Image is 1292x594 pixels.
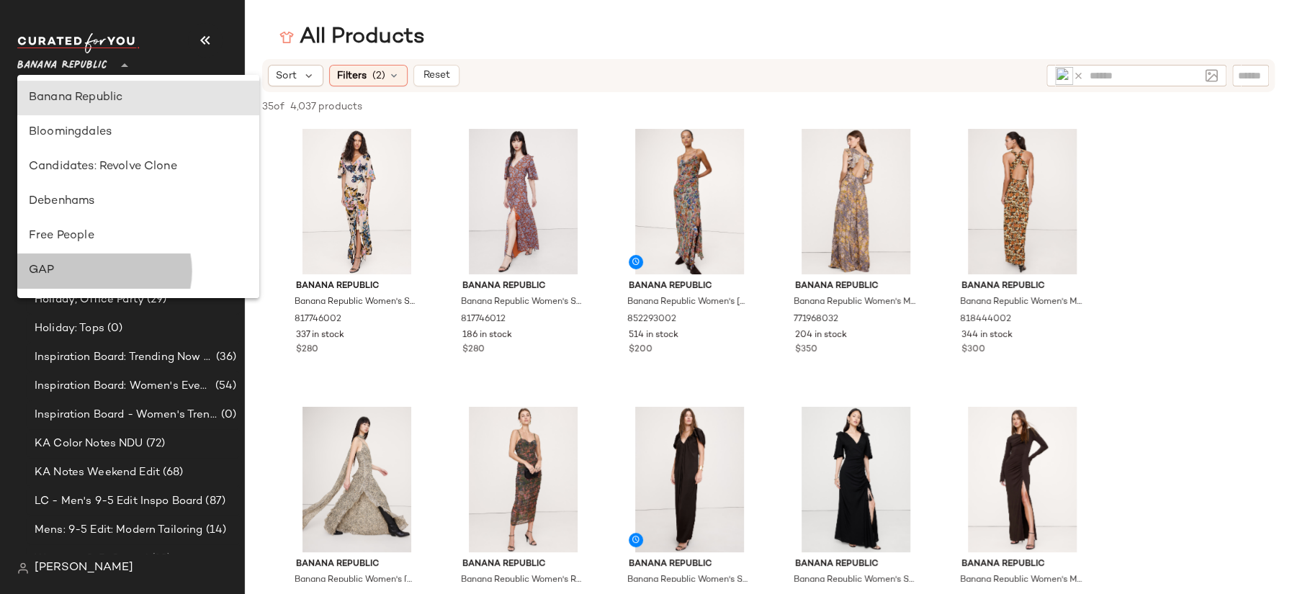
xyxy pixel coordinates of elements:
span: (72) [143,436,166,452]
span: Inspiration Board: Women's Events & Weddings [35,378,212,395]
div: Gilt [29,297,248,314]
img: cn60704628.jpg [617,407,762,552]
img: cn60396293.jpg [284,407,429,552]
span: (2) [372,68,385,84]
span: $280 [296,343,318,356]
img: svg%3e [279,30,294,45]
span: Banana Republic Women's Stretch-Crepe Flutter-Sleeve Maxi Dress Black Size 2 [794,574,915,587]
span: (18) [148,551,171,567]
span: Banana Republic Women's Stretch-Crepe Flutter-Sleeve Maxi Dress Lilac Floral Paisley Size 12 [461,296,583,309]
div: Bloomingdales [29,124,248,141]
span: 35 of [262,99,284,114]
span: $200 [629,343,652,356]
span: KA Notes Weekend Edit [35,464,160,481]
span: (87) [202,493,225,510]
img: cn60586050.jpg [617,129,762,274]
span: Banana Republic Women's Stretch-Satin Cape Maxi Dress Ganache Brown Size XS [627,574,749,587]
span: Banana Republic [462,280,584,293]
img: cn59754934.jpg [451,129,596,274]
span: $350 [795,343,817,356]
span: (29) [144,292,167,308]
span: (0) [218,407,236,423]
span: Banana Republic [629,558,750,571]
span: Reset [422,70,449,81]
span: LC - Men's 9-5 Edit Inspo Board [35,493,202,510]
span: Banana Republic [961,280,1083,293]
span: Banana Republic [795,558,917,571]
span: 852293002 [627,313,676,326]
span: 771968032 [794,313,838,326]
div: undefined-list [17,75,259,298]
span: Banana Republic [795,280,917,293]
span: $280 [462,343,485,356]
span: 817746002 [295,313,341,326]
img: cn59809054.jpg [284,129,429,274]
span: 4,037 products [290,99,362,114]
span: Banana Republic Women's [PERSON_NAME]-Neck Maxi Dress Pink Wildflower Size 16 [627,296,749,309]
img: svg%3e [17,562,29,574]
span: Holiday; Office Party [35,292,144,308]
img: edfbd805-53e1-4757-9012-50b74d70a45c [1055,67,1073,85]
span: Inspiration Board: Trending Now - Women's [35,349,212,366]
button: Reset [413,65,459,86]
span: 204 in stock [795,329,847,342]
div: Candidates: Revolve Clone [29,158,248,176]
span: (54) [212,378,236,395]
span: 344 in stock [961,329,1013,342]
span: (14) [203,522,227,539]
div: GAP [29,262,248,279]
img: cfy_white_logo.C9jOOHJF.svg [17,33,140,53]
img: cn60135191.jpg [950,407,1095,552]
span: Banana Republic [17,49,107,75]
span: Banana Republic [296,558,418,571]
span: Inspiration Board - Women's Trending Now [35,407,218,423]
span: (0) [104,320,122,337]
div: Debenhams [29,193,248,210]
span: Banana Republic Women's Matte Silk Open-Back Maxi Dress Pastel Splatter Print Size 0 [794,296,915,309]
img: cn59695185.jpg [451,407,596,552]
span: Banana Republic Women's [PERSON_NAME] Maxi Dress With Scarf Beige Floral Paisley Petite Size 8 [295,574,416,587]
span: Banana Republic Women's Stretch-Crepe Flutter-Sleeve Maxi Dress Ivory Floral Graphic Size 2 [295,296,416,309]
div: Banana Republic [29,89,248,107]
img: svg%3e [1205,69,1218,82]
span: Banana Republic [462,558,584,571]
span: Womens: 9-5: Casual [35,551,148,567]
span: Mens: 9-5 Edit: Modern Tailoring [35,522,203,539]
span: Banana Republic [629,280,750,293]
span: (68) [160,464,184,481]
span: 337 in stock [296,329,344,342]
div: Free People [29,228,248,245]
span: [PERSON_NAME] [35,559,133,577]
div: All Products [279,23,425,52]
span: Banana Republic [296,280,418,293]
span: Banana Republic Women's Ruched Mesh Corset Midi Dress Green Camo Splatter Size 0 [461,574,583,587]
span: 514 in stock [629,329,678,342]
span: 186 in stock [462,329,512,342]
span: 818444002 [960,313,1011,326]
span: Banana Republic Women's Matte Silk Cowl-Neck Backless Maxi Dress Yellow Roses Size 4 [960,296,1082,309]
span: $300 [961,343,985,356]
img: cn60604172.jpg [950,129,1095,274]
span: KA Color Notes NDU [35,436,143,452]
img: cn59912140.jpg [784,407,928,552]
span: Banana Republic [961,558,1083,571]
span: Sort [276,68,297,84]
img: cn60265322.jpg [784,129,928,274]
span: Banana Republic Women's Matte Jersey Ruched Maxi Dress Ganache Brown Size XS [960,574,1082,587]
span: Holiday: Tops [35,320,104,337]
span: 817746012 [461,313,506,326]
span: (36) [212,349,236,366]
span: Filters [337,68,367,84]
